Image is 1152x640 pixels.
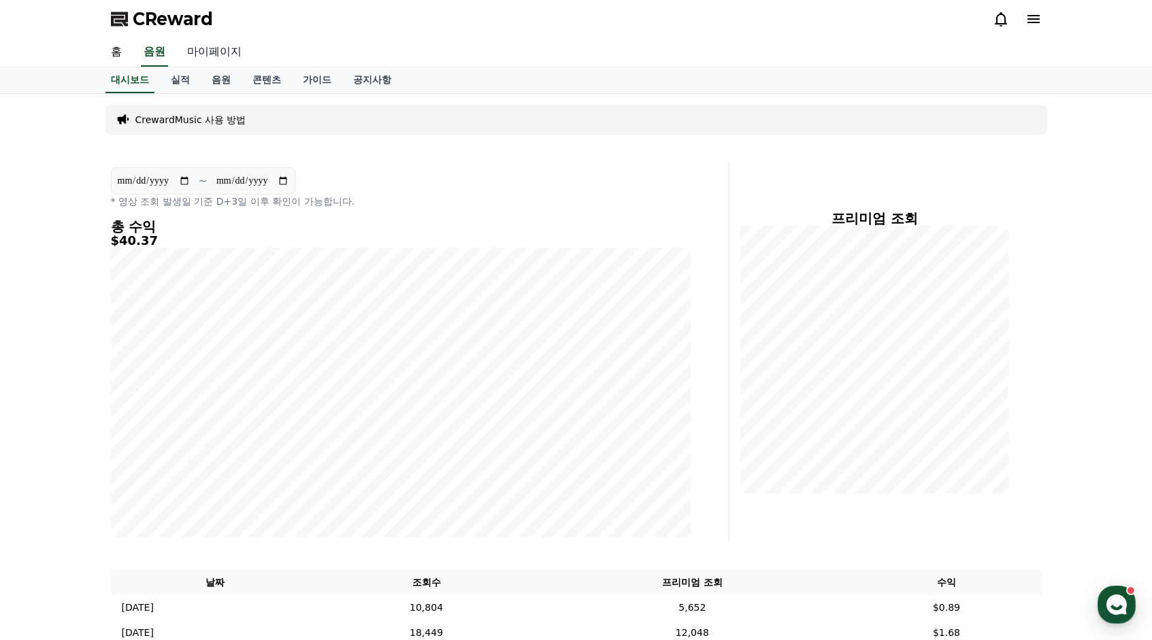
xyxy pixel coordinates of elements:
[111,234,691,248] h5: $40.37
[111,570,320,595] th: 날짜
[176,431,261,465] a: 설정
[533,595,851,620] td: 5,652
[201,67,242,93] a: 음원
[122,626,154,640] p: [DATE]
[43,452,51,462] span: 홈
[90,431,176,465] a: 대화
[111,219,691,234] h4: 총 수익
[133,8,213,30] span: CReward
[141,38,168,67] a: 음원
[111,8,213,30] a: CReward
[242,67,292,93] a: 콘텐츠
[740,211,1009,226] h4: 프리미엄 조회
[160,67,201,93] a: 실적
[851,570,1041,595] th: 수익
[100,38,133,67] a: 홈
[135,113,246,127] a: CrewardMusic 사용 방법
[342,67,402,93] a: 공지사항
[199,173,208,189] p: ~
[111,195,691,208] p: * 영상 조회 발생일 기준 D+3일 이후 확인이 가능합니다.
[320,570,533,595] th: 조회수
[210,452,227,462] span: 설정
[176,38,252,67] a: 마이페이지
[292,67,342,93] a: 가이드
[533,570,851,595] th: 프리미엄 조회
[320,595,533,620] td: 10,804
[122,601,154,615] p: [DATE]
[125,452,141,463] span: 대화
[4,431,90,465] a: 홈
[105,67,154,93] a: 대시보드
[851,595,1041,620] td: $0.89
